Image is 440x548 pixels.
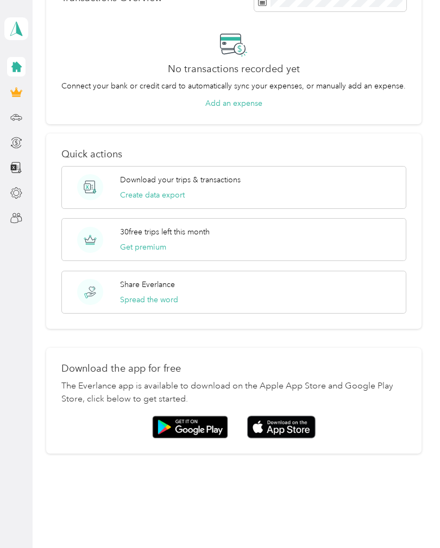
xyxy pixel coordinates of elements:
[120,294,178,305] button: Spread the word
[168,63,300,75] h2: No transactions recorded yet
[61,149,406,160] p: Quick actions
[61,80,406,92] p: Connect your bank or credit card to automatically sync your expenses, or manually add an expense.
[120,226,210,238] p: 30 free trips left this month
[205,98,262,109] button: Add an expense
[120,174,241,186] p: Download your trips & transactions
[120,241,166,253] button: Get premium
[379,487,440,548] iframe: Everlance-gr Chat Button Frame
[120,189,185,201] button: Create data export
[247,416,316,439] img: App store
[61,363,406,374] p: Download the app for free
[61,380,406,406] p: The Everlance app is available to download on the Apple App Store and Google Play Store, click be...
[152,416,228,438] img: Google play
[120,279,175,290] p: Share Everlance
